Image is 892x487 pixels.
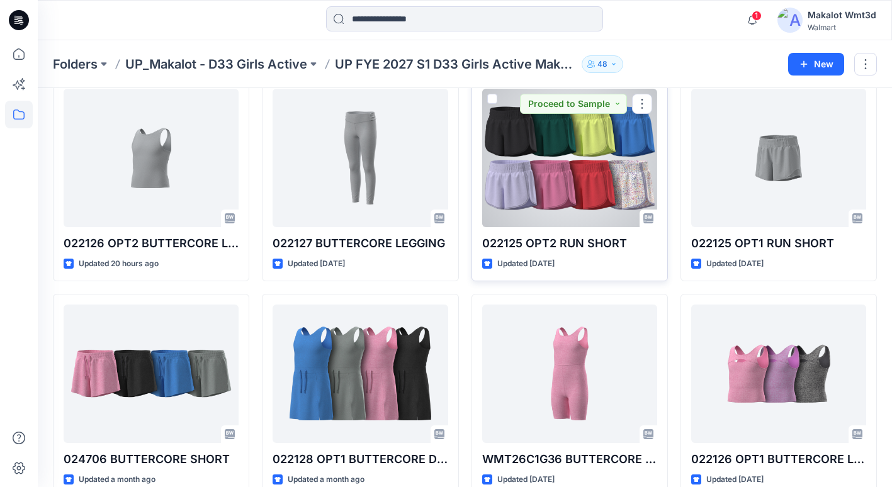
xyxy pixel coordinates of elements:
[64,89,239,227] a: 022126 OPT2 BUTTERCORE LL BRA
[273,235,448,252] p: 022127 BUTTERCORE LEGGING
[752,11,762,21] span: 1
[691,305,866,443] a: 022126 OPT1 BUTTERCORE LL BRA
[691,451,866,468] p: 022126 OPT1 BUTTERCORE LL BRA
[777,8,803,33] img: avatar
[482,89,657,227] a: 022125 OPT2 RUN SHORT
[64,451,239,468] p: 024706 BUTTERCORE SHORT
[273,305,448,443] a: 022128 OPT1 BUTTERCORE DRESS
[482,235,657,252] p: 022125 OPT2 RUN SHORT
[808,8,876,23] div: Makalot Wmt3d
[273,451,448,468] p: 022128 OPT1 BUTTERCORE DRESS
[482,305,657,443] a: WMT26C1G36 BUTTERCORE ROMPER
[497,257,555,271] p: Updated [DATE]
[691,235,866,252] p: 022125 OPT1 RUN SHORT
[788,53,844,76] button: New
[482,451,657,468] p: WMT26C1G36 BUTTERCORE ROMPER
[288,257,345,271] p: Updated [DATE]
[335,55,577,73] p: UP FYE 2027 S1 D33 Girls Active Makalot
[79,257,159,271] p: Updated 20 hours ago
[691,89,866,227] a: 022125 OPT1 RUN SHORT
[125,55,307,73] a: UP_Makalot - D33 Girls Active
[497,473,555,486] p: Updated [DATE]
[64,235,239,252] p: 022126 OPT2 BUTTERCORE LL BRA
[706,257,764,271] p: Updated [DATE]
[706,473,764,486] p: Updated [DATE]
[582,55,623,73] button: 48
[273,89,448,227] a: 022127 BUTTERCORE LEGGING
[288,473,364,486] p: Updated a month ago
[597,57,607,71] p: 48
[53,55,98,73] a: Folders
[79,473,155,486] p: Updated a month ago
[64,305,239,443] a: 024706 BUTTERCORE SHORT
[808,23,876,32] div: Walmart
